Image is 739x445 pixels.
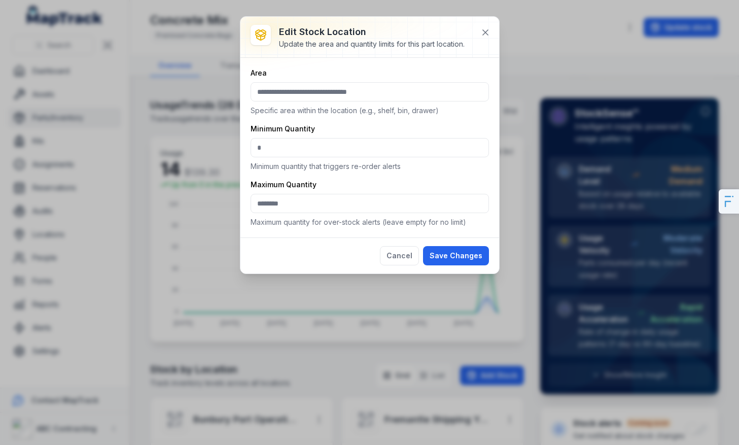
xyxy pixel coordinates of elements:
input: :r2f:-form-item-label [251,194,489,213]
div: Update the area and quantity limits for this part location. [279,39,465,49]
h3: Edit stock location [279,25,465,39]
button: Save Changes [423,246,489,265]
input: :r2d:-form-item-label [251,82,489,101]
label: Maximum Quantity [251,180,316,190]
p: Maximum quantity for over-stock alerts (leave empty for no limit) [251,217,489,227]
p: Specific area within the location (e.g., shelf, bin, drawer) [251,106,489,116]
label: Minimum Quantity [251,124,315,134]
label: Area [251,68,267,78]
input: :r2e:-form-item-label [251,138,489,157]
p: Minimum quantity that triggers re-order alerts [251,161,489,172]
button: Cancel [380,246,419,265]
